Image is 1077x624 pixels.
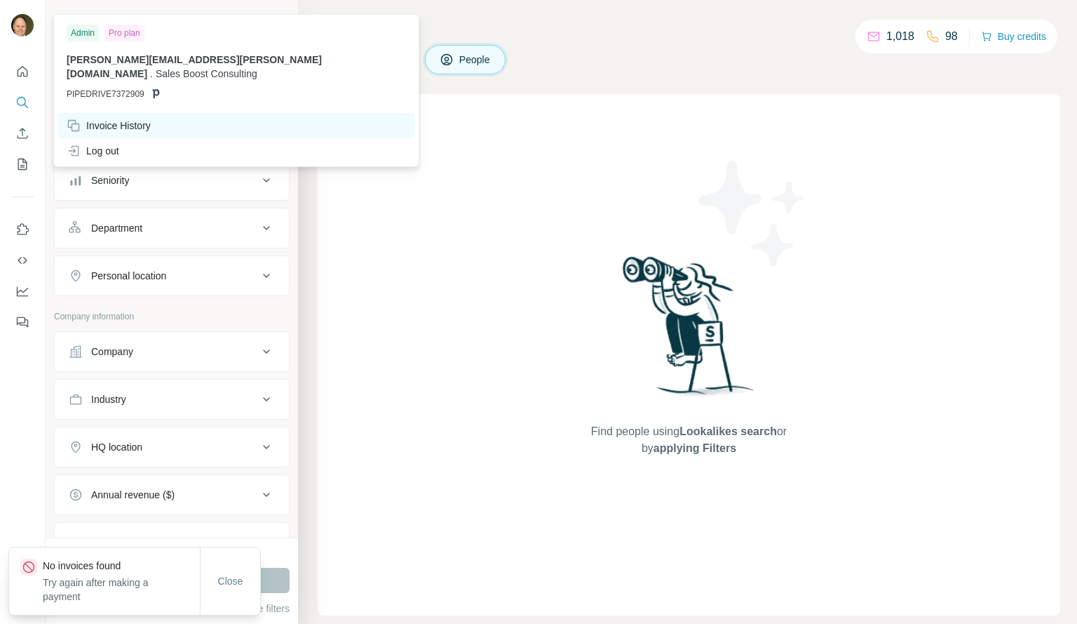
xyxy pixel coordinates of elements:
[150,68,153,79] span: .
[67,25,99,41] div: Admin
[55,211,289,245] button: Department
[11,59,34,84] button: Quick start
[616,253,762,409] img: Surfe Illustration - Woman searching with binoculars
[67,144,119,158] div: Log out
[55,478,289,512] button: Annual revenue ($)
[689,150,815,277] img: Surfe Illustration - Stars
[11,14,34,36] img: Avatar
[55,383,289,416] button: Industry
[11,121,34,146] button: Enrich CSV
[54,13,98,25] div: New search
[55,430,289,464] button: HQ location
[653,442,736,454] span: applying Filters
[459,53,492,67] span: People
[43,559,200,573] p: No invoices found
[55,526,289,559] button: Employees (size)
[981,27,1046,46] button: Buy credits
[11,248,34,273] button: Use Surfe API
[945,28,958,45] p: 98
[886,28,914,45] p: 1,018
[67,54,322,79] span: [PERSON_NAME][EMAIL_ADDRESS][PERSON_NAME][DOMAIN_NAME]
[91,536,166,550] div: Employees (size)
[91,488,175,502] div: Annual revenue ($)
[104,25,144,41] div: Pro plan
[576,423,801,457] span: Find people using or by
[218,574,243,588] span: Close
[67,119,151,133] div: Invoice History
[11,279,34,304] button: Dashboard
[244,8,298,29] button: Hide
[55,259,289,293] button: Personal location
[208,569,253,594] button: Close
[91,221,142,235] div: Department
[11,217,34,242] button: Use Surfe on LinkedIn
[318,17,1060,36] h4: Search
[55,335,289,369] button: Company
[91,345,133,359] div: Company
[156,68,257,79] span: Sales Boost Consulting
[55,164,289,197] button: Seniority
[91,440,142,454] div: HQ location
[54,310,290,323] p: Company information
[11,310,34,335] button: Feedback
[11,90,34,115] button: Search
[91,269,166,283] div: Personal location
[43,576,200,604] p: Try again after making a payment
[67,88,144,100] span: PIPEDRIVE7372909
[91,173,129,187] div: Seniority
[679,425,777,437] span: Lookalikes search
[91,392,126,406] div: Industry
[11,152,34,177] button: My lists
